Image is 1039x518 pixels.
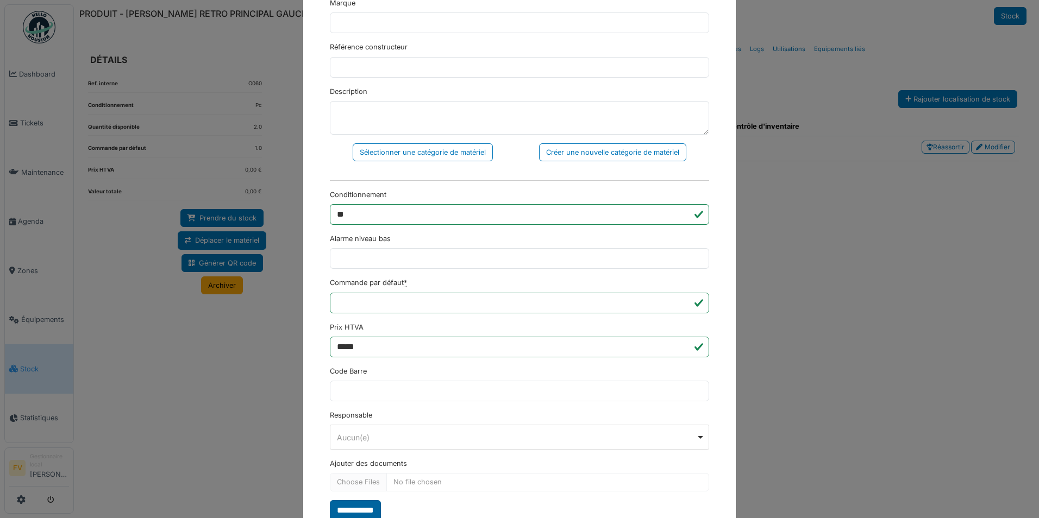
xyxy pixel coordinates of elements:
[330,458,407,469] label: Ajouter des documents
[337,432,696,443] div: Aucun(e)
[330,189,386,200] label: Conditionnement
[330,322,364,332] label: Prix HTVA
[330,42,408,52] label: Référence constructeur
[330,233,391,244] label: Alarme niveau bas
[404,279,407,287] abbr: Requis
[330,277,407,288] label: Commande par défaut
[330,410,372,420] label: Responsable
[353,143,493,161] div: Sélectionner une catégorie de matériel
[539,143,686,161] div: Créer une nouvelle catégorie de matériel
[330,86,367,97] label: Description
[330,366,367,376] label: Code Barre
